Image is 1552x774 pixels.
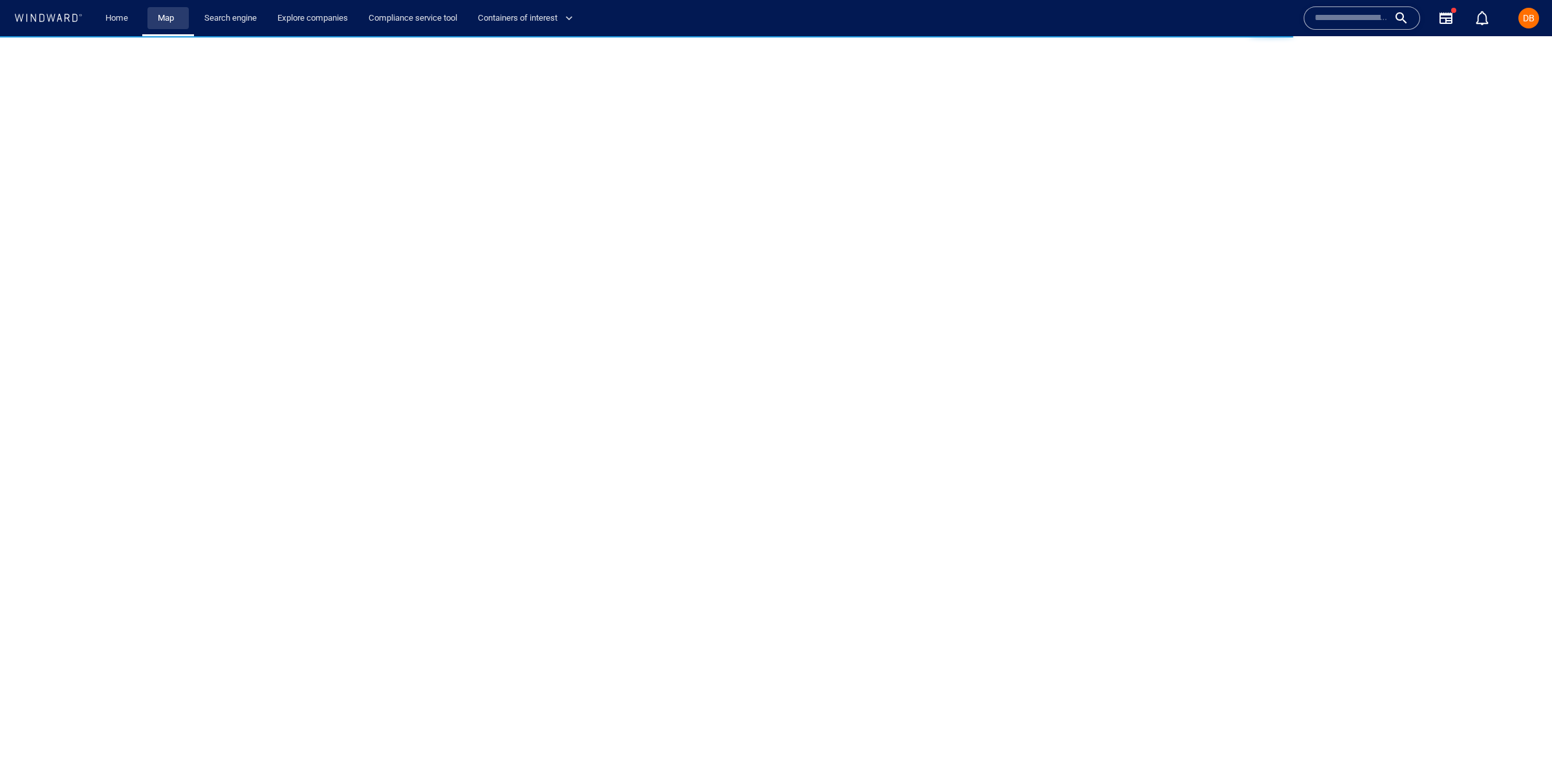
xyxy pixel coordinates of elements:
[199,7,262,30] a: Search engine
[272,7,353,30] a: Explore companies
[100,7,133,30] a: Home
[96,7,137,30] button: Home
[1523,13,1535,23] span: DB
[153,7,184,30] a: Map
[473,7,584,30] button: Containers of interest
[1516,5,1542,31] button: DB
[363,7,462,30] a: Compliance service tool
[478,11,573,26] span: Containers of interest
[1474,10,1490,26] div: Notification center
[147,7,189,30] button: Map
[1497,716,1542,764] iframe: Chat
